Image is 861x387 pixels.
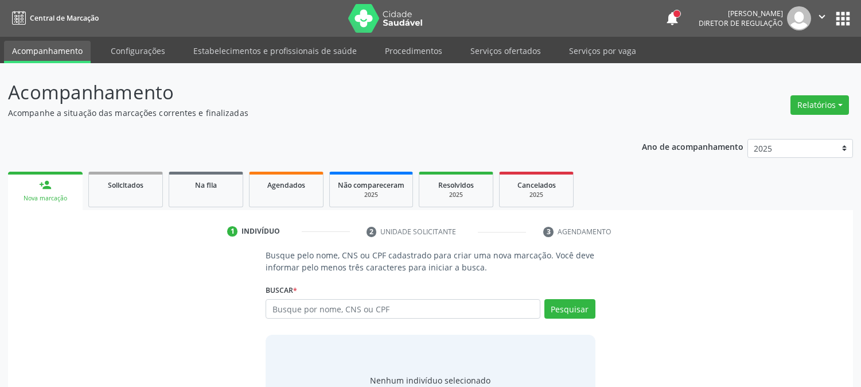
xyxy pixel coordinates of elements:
p: Acompanhe a situação das marcações correntes e finalizadas [8,107,599,119]
button:  [811,6,833,30]
p: Ano de acompanhamento [642,139,743,153]
a: Procedimentos [377,41,450,61]
button: Pesquisar [544,299,595,319]
div: 2025 [427,191,485,199]
i:  [816,10,828,23]
span: Agendados [267,180,305,190]
a: Acompanhamento [4,41,91,63]
div: person_add [39,179,52,191]
input: Busque por nome, CNS ou CPF [266,299,540,319]
div: 1 [227,226,237,237]
div: Indivíduo [241,226,280,237]
span: Na fila [195,180,217,190]
button: notifications [664,10,680,26]
button: apps [833,9,853,29]
button: Relatórios [790,95,849,115]
span: Central de Marcação [30,13,99,23]
a: Central de Marcação [8,9,99,28]
label: Buscar [266,281,297,299]
div: 2025 [338,191,404,199]
a: Serviços por vaga [561,41,644,61]
a: Estabelecimentos e profissionais de saúde [185,41,365,61]
div: Nenhum indivíduo selecionado [370,374,490,386]
span: Diretor de regulação [699,18,783,28]
img: img [787,6,811,30]
span: Cancelados [517,180,556,190]
p: Acompanhamento [8,78,599,107]
p: Busque pelo nome, CNS ou CPF cadastrado para criar uma nova marcação. Você deve informar pelo men... [266,249,595,273]
span: Não compareceram [338,180,404,190]
a: Configurações [103,41,173,61]
span: Solicitados [108,180,143,190]
div: Nova marcação [16,194,75,203]
div: [PERSON_NAME] [699,9,783,18]
div: 2025 [508,191,565,199]
a: Serviços ofertados [462,41,549,61]
span: Resolvidos [438,180,474,190]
